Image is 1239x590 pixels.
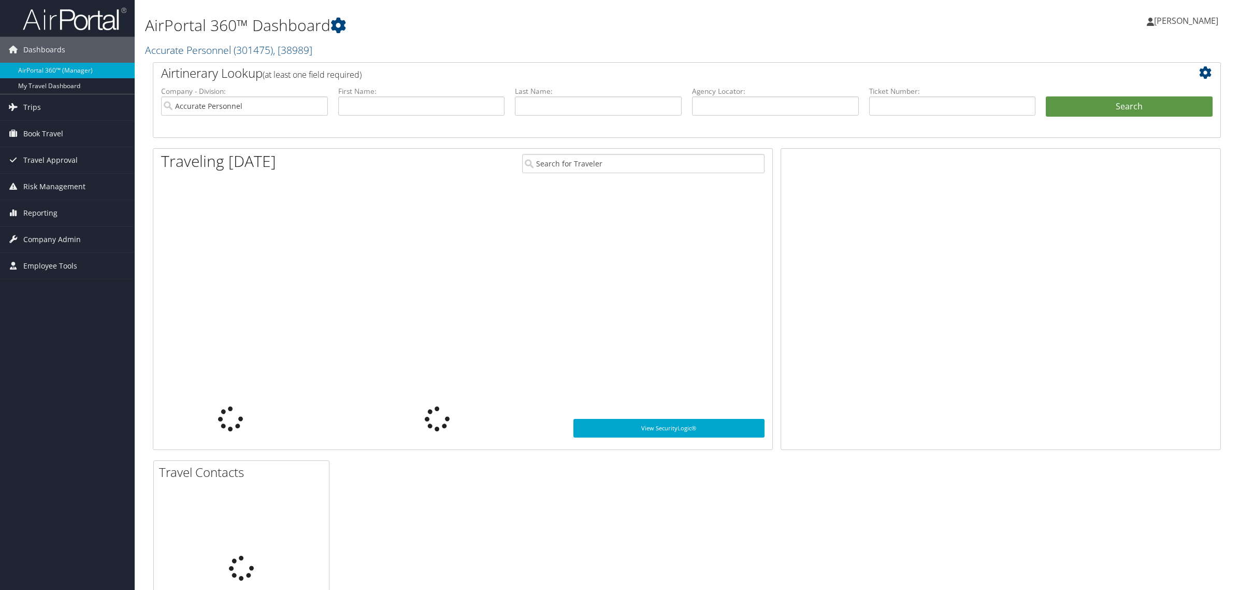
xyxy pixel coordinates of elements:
span: Book Travel [23,121,63,147]
label: Last Name: [515,86,682,96]
span: Employee Tools [23,253,77,279]
button: Search [1046,96,1213,117]
img: airportal-logo.png [23,7,126,31]
h2: Airtinerary Lookup [161,64,1123,82]
span: [PERSON_NAME] [1154,15,1218,26]
h1: Traveling [DATE] [161,150,276,172]
span: Reporting [23,200,57,226]
span: Risk Management [23,174,85,200]
a: [PERSON_NAME] [1147,5,1229,36]
label: Agency Locator: [692,86,859,96]
input: Search for Traveler [522,154,765,173]
span: Trips [23,94,41,120]
span: ( 301475 ) [234,43,273,57]
label: Company - Division: [161,86,328,96]
span: (at least one field required) [263,69,362,80]
label: Ticket Number: [869,86,1036,96]
span: Dashboards [23,37,65,63]
a: View SecurityLogic® [573,419,764,438]
span: Travel Approval [23,147,78,173]
h1: AirPortal 360™ Dashboard [145,15,868,36]
span: , [ 38989 ] [273,43,312,57]
span: Company Admin [23,227,81,252]
label: First Name: [338,86,505,96]
a: Accurate Personnel [145,43,312,57]
h2: Travel Contacts [159,463,329,481]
